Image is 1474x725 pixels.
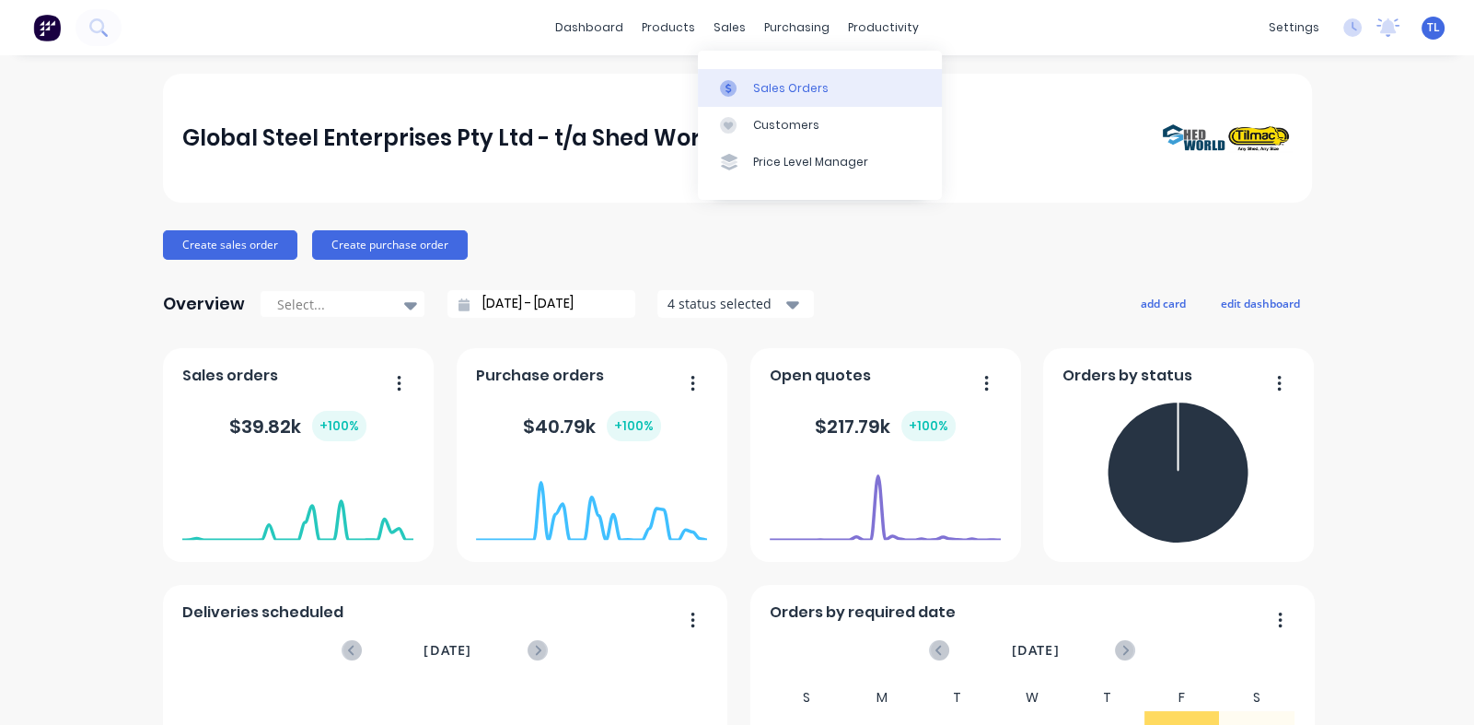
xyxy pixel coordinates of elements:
div: sales [704,14,755,41]
span: Open quotes [770,365,871,387]
div: Global Steel Enterprises Pty Ltd - t/a Shed World [182,120,723,157]
img: Factory [33,14,61,41]
button: add card [1129,291,1198,315]
div: $ 217.79k [815,411,956,441]
span: [DATE] [1011,640,1059,661]
div: + 100 % [901,411,956,441]
div: settings [1259,14,1329,41]
a: Sales Orders [698,69,942,106]
button: Create purchase order [312,230,468,260]
span: [DATE] [424,640,471,661]
div: $ 40.79k [523,411,661,441]
img: Global Steel Enterprises Pty Ltd - t/a Shed World [1163,124,1292,153]
div: T [1069,684,1144,711]
div: $ 39.82k [229,411,366,441]
div: W [994,684,1070,711]
div: Overview [163,286,245,322]
div: Price Level Manager [753,154,868,170]
span: Purchase orders [476,365,604,387]
div: T [919,684,994,711]
span: Orders by status [1062,365,1192,387]
div: S [769,684,844,711]
div: S [1219,684,1294,711]
button: edit dashboard [1209,291,1312,315]
div: F [1144,684,1220,711]
a: dashboard [546,14,633,41]
div: purchasing [755,14,839,41]
a: Customers [698,107,942,144]
div: Customers [753,117,819,134]
div: Sales Orders [753,80,829,97]
span: TL [1427,19,1440,36]
span: Sales orders [182,365,278,387]
div: + 100 % [607,411,661,441]
div: + 100 % [312,411,366,441]
button: 4 status selected [657,290,814,318]
div: productivity [839,14,928,41]
div: products [633,14,704,41]
span: Deliveries scheduled [182,602,343,624]
div: 4 status selected [667,294,783,313]
button: Create sales order [163,230,297,260]
div: M [844,684,920,711]
a: Price Level Manager [698,144,942,181]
